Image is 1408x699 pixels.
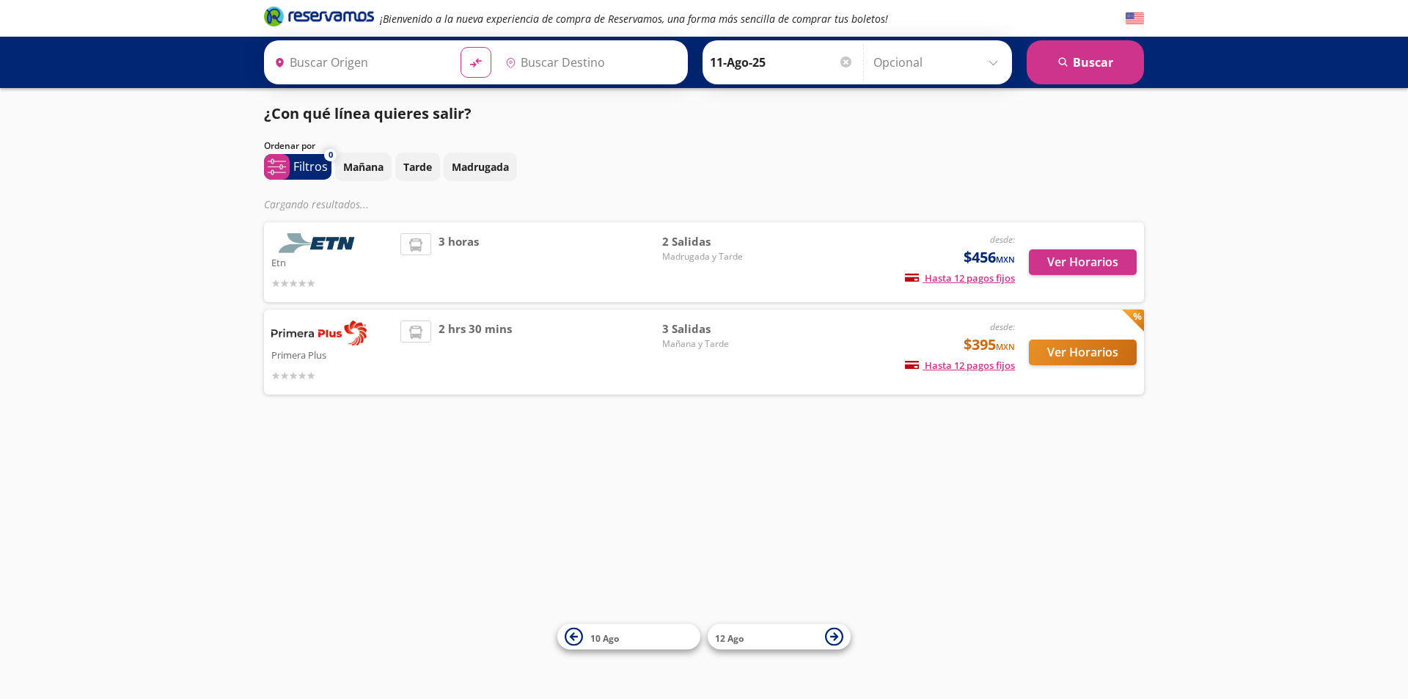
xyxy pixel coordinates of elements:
[439,321,512,384] span: 2 hrs 30 mins
[395,153,440,181] button: Tarde
[905,271,1015,285] span: Hasta 12 pagos fijos
[444,153,517,181] button: Madrugada
[590,632,619,644] span: 10 Ago
[264,5,374,32] a: Brand Logo
[264,154,331,180] button: 0Filtros
[403,159,432,175] p: Tarde
[271,345,393,363] p: Primera Plus
[271,253,393,271] p: Etn
[439,233,479,291] span: 3 horas
[1126,10,1144,28] button: English
[905,359,1015,372] span: Hasta 12 pagos fijos
[1027,40,1144,84] button: Buscar
[964,246,1015,268] span: $456
[271,321,367,345] img: Primera Plus
[1029,340,1137,365] button: Ver Horarios
[293,158,328,175] p: Filtros
[557,624,700,650] button: 10 Ago
[710,44,854,81] input: Elegir Fecha
[1029,249,1137,275] button: Ver Horarios
[268,44,449,81] input: Buscar Origen
[264,197,369,211] em: Cargando resultados ...
[335,153,392,181] button: Mañana
[264,103,472,125] p: ¿Con qué línea quieres salir?
[343,159,384,175] p: Mañana
[873,44,1005,81] input: Opcional
[264,5,374,27] i: Brand Logo
[996,254,1015,265] small: MXN
[990,233,1015,246] em: desde:
[264,139,315,153] p: Ordenar por
[329,149,333,161] span: 0
[662,337,765,351] span: Mañana y Tarde
[662,321,765,337] span: 3 Salidas
[996,341,1015,352] small: MXN
[452,159,509,175] p: Madrugada
[271,233,367,253] img: Etn
[990,321,1015,333] em: desde:
[662,250,765,263] span: Madrugada y Tarde
[708,624,851,650] button: 12 Ago
[964,334,1015,356] span: $395
[380,12,888,26] em: ¡Bienvenido a la nueva experiencia de compra de Reservamos, una forma más sencilla de comprar tus...
[715,632,744,644] span: 12 Ago
[499,44,680,81] input: Buscar Destino
[662,233,765,250] span: 2 Salidas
